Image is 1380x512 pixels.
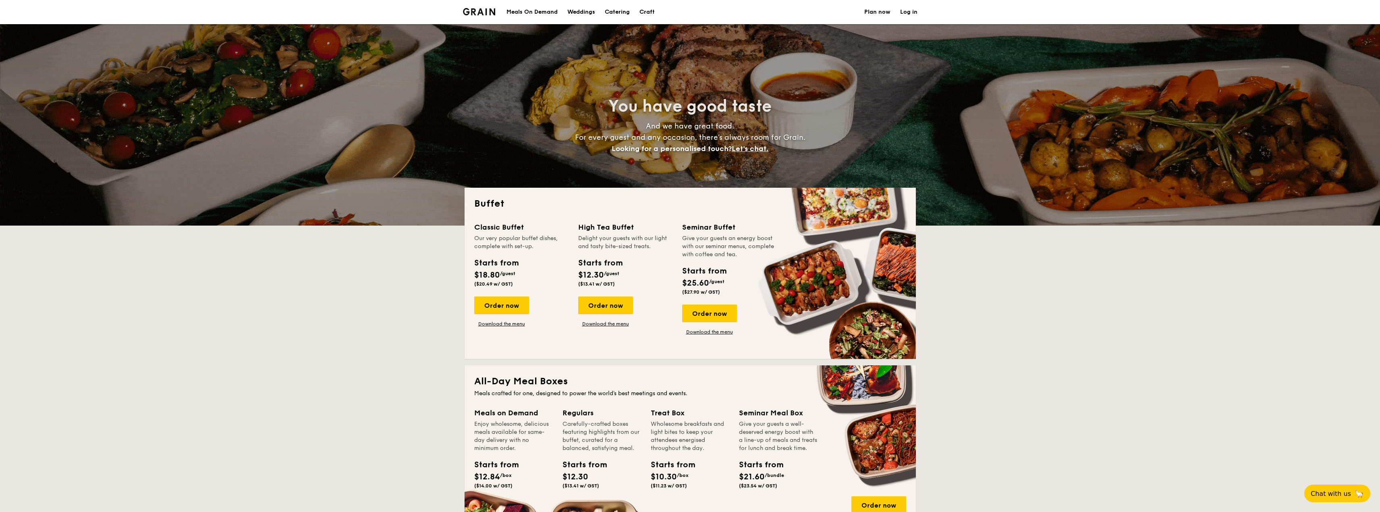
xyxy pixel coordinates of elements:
div: Enjoy wholesome, delicious meals available for same-day delivery with no minimum order. [474,420,553,452]
img: Grain [463,8,496,15]
a: Download the menu [682,329,737,335]
span: $25.60 [682,278,709,288]
div: Starts from [578,257,622,269]
span: $10.30 [651,472,677,482]
span: /box [500,473,512,478]
div: Delight your guests with our light and tasty bite-sized treats. [578,234,672,251]
div: Order now [578,296,633,314]
span: ($13.41 w/ GST) [562,483,599,489]
div: Carefully-crafted boxes featuring highlights from our buffet, curated for a balanced, satisfying ... [562,420,641,452]
div: Starts from [562,459,599,471]
div: Regulars [562,407,641,419]
span: Chat with us [1311,490,1351,497]
span: $12.30 [562,472,588,482]
span: You have good taste [608,97,772,116]
span: ($23.54 w/ GST) [739,483,777,489]
span: And we have great food. For every guest and any occasion, there’s always room for Grain. [575,122,805,153]
span: $21.60 [739,472,765,482]
span: ($14.00 w/ GST) [474,483,513,489]
span: ($27.90 w/ GST) [682,289,720,295]
button: Chat with us🦙 [1304,485,1370,502]
div: Starts from [474,257,518,269]
a: Download the menu [578,321,633,327]
h2: Buffet [474,197,906,210]
a: Download the menu [474,321,529,327]
span: ($13.41 w/ GST) [578,281,615,287]
span: 🦙 [1354,489,1364,498]
span: Let's chat. [732,144,768,153]
span: Looking for a personalised touch? [612,144,732,153]
div: Meals crafted for one, designed to power the world's best meetings and events. [474,390,906,398]
span: $12.84 [474,472,500,482]
h2: All-Day Meal Boxes [474,375,906,388]
span: /guest [500,271,515,276]
div: Starts from [682,265,726,277]
div: Give your guests an energy boost with our seminar menus, complete with coffee and tea. [682,234,776,259]
span: $18.80 [474,270,500,280]
span: ($20.49 w/ GST) [474,281,513,287]
span: ($11.23 w/ GST) [651,483,687,489]
div: Treat Box [651,407,729,419]
div: Seminar Buffet [682,222,776,233]
div: Classic Buffet [474,222,569,233]
div: Order now [474,296,529,314]
span: /bundle [765,473,784,478]
div: Starts from [474,459,510,471]
div: Starts from [739,459,775,471]
div: Meals on Demand [474,407,553,419]
div: Our very popular buffet dishes, complete with set-up. [474,234,569,251]
span: $12.30 [578,270,604,280]
div: Order now [682,305,737,322]
div: Wholesome breakfasts and light bites to keep your attendees energised throughout the day. [651,420,729,452]
div: Give your guests a well-deserved energy boost with a line-up of meals and treats for lunch and br... [739,420,818,452]
div: Starts from [651,459,687,471]
a: Logotype [463,8,496,15]
span: /guest [604,271,619,276]
div: Seminar Meal Box [739,407,818,419]
span: /box [677,473,689,478]
div: High Tea Buffet [578,222,672,233]
span: /guest [709,279,724,284]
